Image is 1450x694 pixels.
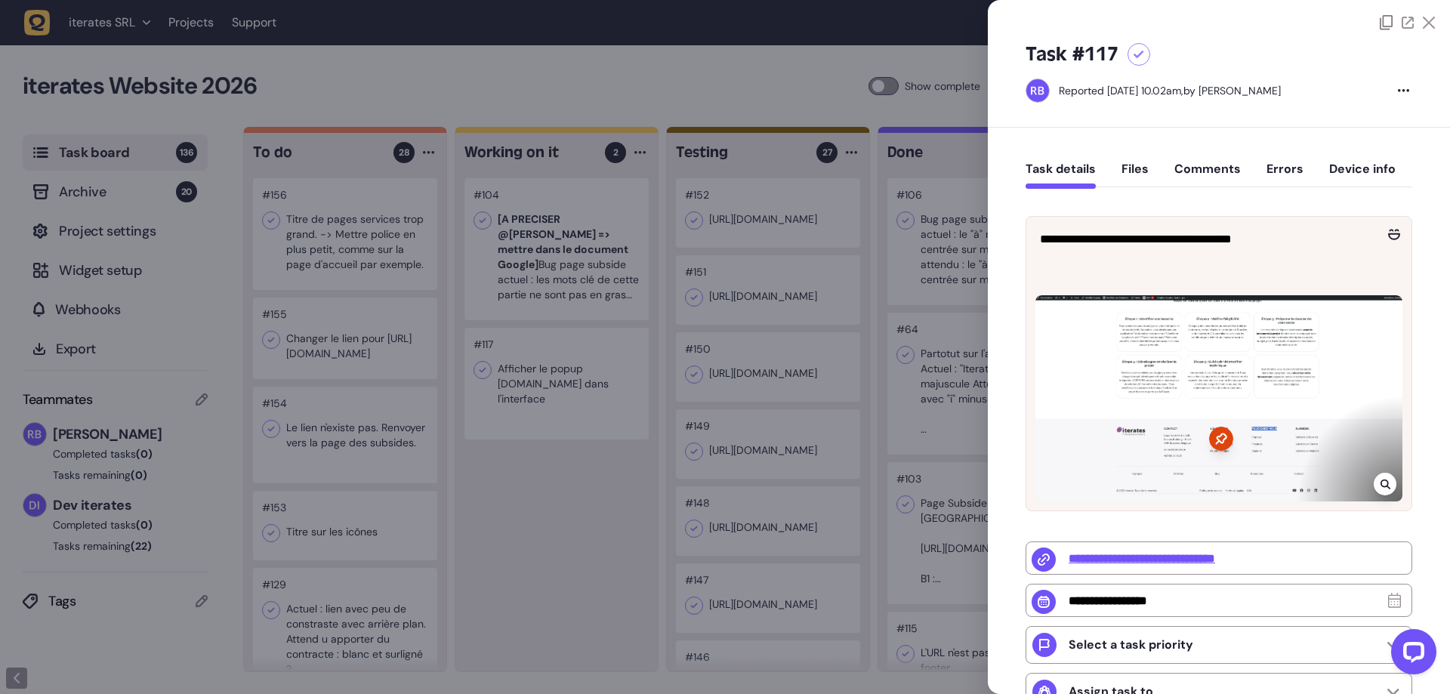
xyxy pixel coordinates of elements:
img: Rodolphe Balay [1026,79,1049,102]
button: Comments [1174,162,1241,189]
button: Device info [1329,162,1396,189]
div: by [PERSON_NAME] [1059,83,1281,98]
h5: Task #117 [1026,42,1118,66]
button: Task details [1026,162,1096,189]
iframe: LiveChat chat widget [1379,623,1442,686]
div: Reported [DATE] 10.02am, [1059,84,1183,97]
button: Errors [1266,162,1303,189]
p: Select a task priority [1069,637,1193,652]
button: Files [1121,162,1149,189]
